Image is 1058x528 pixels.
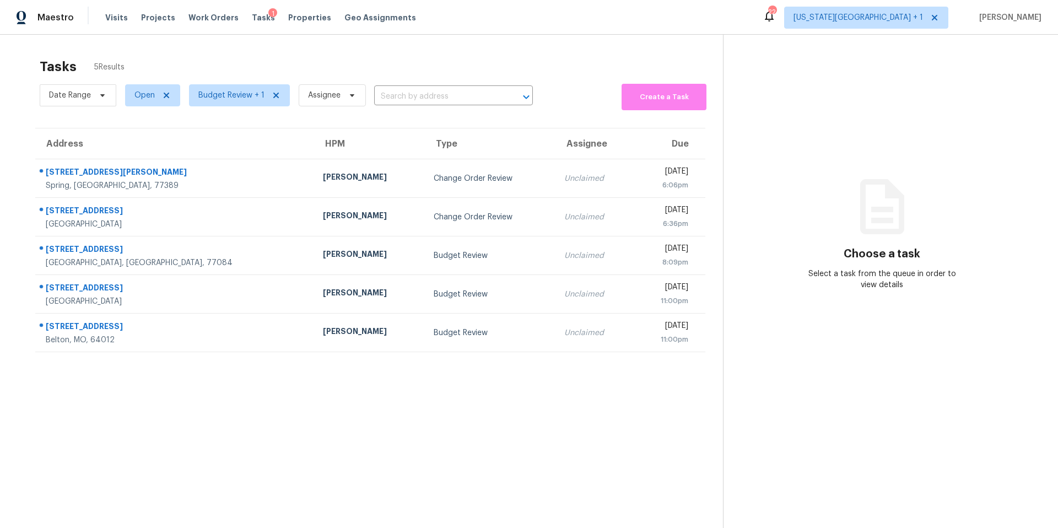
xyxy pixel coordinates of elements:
[46,180,305,191] div: Spring, [GEOGRAPHIC_DATA], 77389
[642,282,688,295] div: [DATE]
[803,268,962,290] div: Select a task from the queue in order to view details
[141,12,175,23] span: Projects
[37,12,74,23] span: Maestro
[627,91,701,104] span: Create a Task
[642,218,688,229] div: 6:36pm
[46,166,305,180] div: [STREET_ADDRESS][PERSON_NAME]
[642,320,688,334] div: [DATE]
[46,219,305,230] div: [GEOGRAPHIC_DATA]
[40,61,77,72] h2: Tasks
[425,128,555,159] th: Type
[46,321,305,335] div: [STREET_ADDRESS]
[434,212,547,223] div: Change Order Review
[323,249,415,262] div: [PERSON_NAME]
[642,257,688,268] div: 8:09pm
[642,243,688,257] div: [DATE]
[642,204,688,218] div: [DATE]
[46,282,305,296] div: [STREET_ADDRESS]
[323,287,415,301] div: [PERSON_NAME]
[288,12,331,23] span: Properties
[323,171,415,185] div: [PERSON_NAME]
[268,8,277,19] div: 1
[314,128,424,159] th: HPM
[188,12,239,23] span: Work Orders
[642,295,688,306] div: 11:00pm
[642,334,688,345] div: 11:00pm
[844,249,920,260] h3: Choose a task
[975,12,1041,23] span: [PERSON_NAME]
[308,90,341,101] span: Assignee
[555,128,633,159] th: Assignee
[374,88,502,105] input: Search by address
[642,166,688,180] div: [DATE]
[46,296,305,307] div: [GEOGRAPHIC_DATA]
[46,205,305,219] div: [STREET_ADDRESS]
[793,12,923,23] span: [US_STATE][GEOGRAPHIC_DATA] + 1
[49,90,91,101] span: Date Range
[252,14,275,21] span: Tasks
[564,173,624,184] div: Unclaimed
[105,12,128,23] span: Visits
[519,89,534,105] button: Open
[434,289,547,300] div: Budget Review
[564,250,624,261] div: Unclaimed
[94,62,125,73] span: 5 Results
[622,84,706,110] button: Create a Task
[564,327,624,338] div: Unclaimed
[344,12,416,23] span: Geo Assignments
[434,250,547,261] div: Budget Review
[323,210,415,224] div: [PERSON_NAME]
[768,7,776,18] div: 22
[564,289,624,300] div: Unclaimed
[46,257,305,268] div: [GEOGRAPHIC_DATA], [GEOGRAPHIC_DATA], 77084
[46,244,305,257] div: [STREET_ADDRESS]
[323,326,415,340] div: [PERSON_NAME]
[35,128,314,159] th: Address
[642,180,688,191] div: 6:06pm
[46,335,305,346] div: Belton, MO, 64012
[633,128,705,159] th: Due
[434,173,547,184] div: Change Order Review
[134,90,155,101] span: Open
[564,212,624,223] div: Unclaimed
[198,90,264,101] span: Budget Review + 1
[434,327,547,338] div: Budget Review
